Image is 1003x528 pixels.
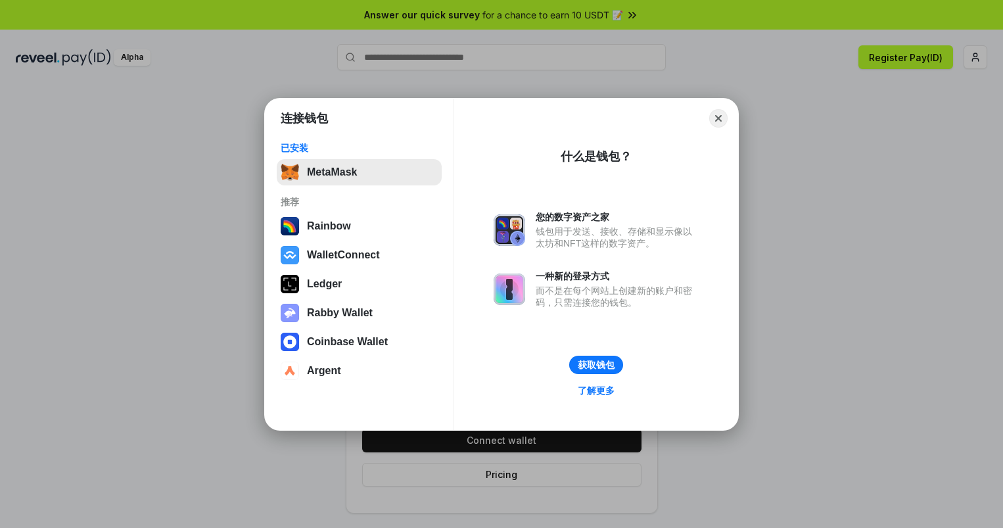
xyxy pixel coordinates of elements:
button: MetaMask [277,159,442,185]
div: Rainbow [307,220,351,232]
div: 您的数字资产之家 [536,211,699,223]
div: 获取钱包 [578,359,615,371]
div: 而不是在每个网站上创建新的账户和密码，只需连接您的钱包。 [536,285,699,308]
div: MetaMask [307,166,357,178]
button: WalletConnect [277,242,442,268]
img: svg+xml,%3Csvg%20fill%3D%22none%22%20height%3D%2233%22%20viewBox%3D%220%200%2035%2033%22%20width%... [281,163,299,181]
button: Argent [277,358,442,384]
button: Ledger [277,271,442,297]
img: svg+xml,%3Csvg%20xmlns%3D%22http%3A%2F%2Fwww.w3.org%2F2000%2Fsvg%22%20fill%3D%22none%22%20viewBox... [281,304,299,322]
button: 获取钱包 [569,356,623,374]
div: WalletConnect [307,249,380,261]
button: Coinbase Wallet [277,329,442,355]
img: svg+xml,%3Csvg%20xmlns%3D%22http%3A%2F%2Fwww.w3.org%2F2000%2Fsvg%22%20fill%3D%22none%22%20viewBox... [494,214,525,246]
div: Argent [307,365,341,377]
img: svg+xml,%3Csvg%20width%3D%22120%22%20height%3D%22120%22%20viewBox%3D%220%200%20120%20120%22%20fil... [281,217,299,235]
div: Coinbase Wallet [307,336,388,348]
img: svg+xml,%3Csvg%20xmlns%3D%22http%3A%2F%2Fwww.w3.org%2F2000%2Fsvg%22%20width%3D%2228%22%20height%3... [281,275,299,293]
img: svg+xml,%3Csvg%20width%3D%2228%22%20height%3D%2228%22%20viewBox%3D%220%200%2028%2028%22%20fill%3D... [281,362,299,380]
div: 了解更多 [578,385,615,396]
img: svg+xml,%3Csvg%20width%3D%2228%22%20height%3D%2228%22%20viewBox%3D%220%200%2028%2028%22%20fill%3D... [281,333,299,351]
img: svg+xml,%3Csvg%20xmlns%3D%22http%3A%2F%2Fwww.w3.org%2F2000%2Fsvg%22%20fill%3D%22none%22%20viewBox... [494,274,525,305]
button: Rainbow [277,213,442,239]
button: Rabby Wallet [277,300,442,326]
div: 已安装 [281,142,438,154]
div: 一种新的登录方式 [536,270,699,282]
div: Rabby Wallet [307,307,373,319]
div: Ledger [307,278,342,290]
button: Close [709,109,728,128]
div: 什么是钱包？ [561,149,632,164]
h1: 连接钱包 [281,110,328,126]
img: svg+xml,%3Csvg%20width%3D%2228%22%20height%3D%2228%22%20viewBox%3D%220%200%2028%2028%22%20fill%3D... [281,246,299,264]
a: 了解更多 [570,382,622,399]
div: 钱包用于发送、接收、存储和显示像以太坊和NFT这样的数字资产。 [536,226,699,249]
div: 推荐 [281,196,438,208]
